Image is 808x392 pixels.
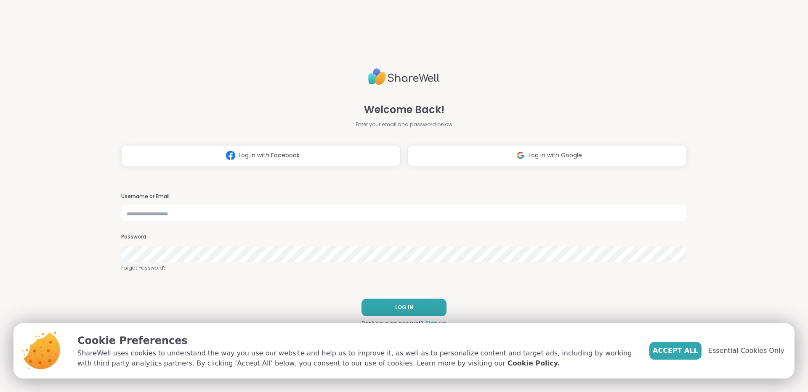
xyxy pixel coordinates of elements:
button: Accept All [649,342,702,360]
img: ShareWell Logomark [513,148,529,163]
button: Log in with Google [407,145,687,166]
a: Forgot Password? [121,264,687,272]
p: Cookie Preferences [77,333,636,348]
span: Welcome Back! [364,102,444,117]
span: Accept All [653,346,698,356]
span: Don't have an account? [361,320,423,327]
span: Enter your email and password below [356,121,452,128]
h3: Password [121,233,687,241]
p: ShareWell uses cookies to understand the way you use our website and help us to improve it, as we... [77,348,636,368]
span: Log in with Google [529,151,582,160]
a: Sign up [425,320,447,327]
span: LOG IN [395,304,413,311]
span: Log in with Facebook [239,151,300,160]
img: ShareWell Logomark [223,148,239,163]
button: Log in with Facebook [121,145,401,166]
a: Cookie Policy. [508,358,560,368]
span: Essential Cookies Only [708,346,784,356]
button: LOG IN [361,299,447,316]
img: ShareWell Logo [368,65,440,89]
h3: Username or Email [121,193,687,200]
